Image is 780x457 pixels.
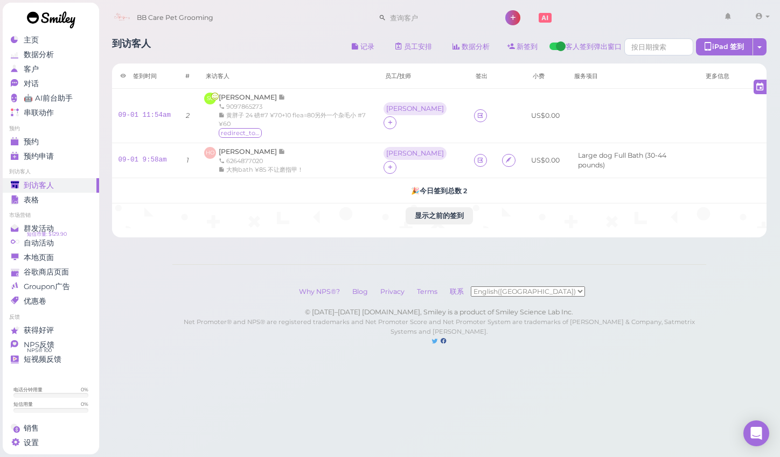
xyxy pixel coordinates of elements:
[444,38,499,55] a: 数据分析
[375,287,410,296] a: Privacy
[219,93,278,101] span: [PERSON_NAME]
[172,307,706,317] div: © [DATE]–[DATE] [DOMAIN_NAME], Smiley is a product of Smiley Science Lab Inc.
[24,224,54,233] span: 群发活动
[444,287,471,296] a: 联系
[186,156,189,164] i: 1
[343,38,384,55] button: 记录
[24,36,39,45] span: 主页
[624,38,693,55] input: 按日期搜索
[566,42,622,58] span: 客人签到弹出窗口
[219,157,303,165] div: 6264877020
[386,38,441,55] a: 员工安排
[3,125,99,132] li: 预约
[13,400,33,407] div: 短信用量
[525,143,566,178] td: US$0.00
[219,128,262,138] span: redirect_to_google
[24,282,70,291] span: Groupon广告
[137,3,213,33] span: BB Care Pet Grooming
[219,147,278,156] span: [PERSON_NAME]
[696,38,753,55] div: iPad 签到
[347,287,373,296] a: Blog
[24,152,54,161] span: 预约申请
[219,147,285,156] a: [PERSON_NAME]
[3,421,99,435] a: 销售
[525,89,566,143] td: US$0.00
[278,147,285,156] span: 记录
[27,346,52,355] span: NPS® 100
[3,135,99,149] a: 预约
[294,287,345,296] a: Why NPS®?
[3,168,99,175] li: 到访客人
[386,9,491,26] input: 查询客户
[24,137,39,146] span: 预约
[24,94,73,103] span: 🤖 AI前台助手
[184,318,695,335] small: Net Promoter® and NPS® are registered trademarks and Net Promoter Score and Net Promoter System a...
[112,38,151,58] h1: 到访客人
[204,93,216,104] span: SC
[24,326,54,335] span: 获得好评
[81,386,88,393] div: 0 %
[185,72,190,80] div: #
[219,93,285,101] a: [PERSON_NAME]
[119,111,171,119] a: 09-01 11:54am
[3,236,99,250] a: 自动活动
[27,230,67,238] span: 短信币量: $129.90
[3,352,99,367] a: 短视频反馈
[24,50,54,59] span: 数据分析
[3,149,99,164] a: 预约申请
[698,64,767,89] th: 更多信息
[24,238,54,248] span: 自动活动
[575,151,691,170] li: Large dog Full Bath (30-44 pounds)
[3,178,99,193] a: 到访客人
[3,323,99,338] a: 获得好评
[3,279,99,294] a: Groupon广告
[81,400,88,407] div: 0 %
[3,338,99,352] a: NPS反馈 NPS® 100
[525,64,566,89] th: 小费
[386,150,444,157] div: [PERSON_NAME]
[24,438,39,447] span: 设置
[24,424,39,433] span: 销售
[3,435,99,450] a: 设置
[3,294,99,308] a: 优惠卷
[3,265,99,279] a: 谷歌商店页面
[412,287,443,296] a: Terms
[119,156,167,164] a: 09-01 9:58am
[198,64,377,89] th: 来访客人
[743,420,769,446] div: Open Intercom Messenger
[3,193,99,207] a: 表格
[406,207,473,224] button: 显示之前的签到
[219,102,371,111] div: 9097865273
[468,64,496,89] th: 签出
[278,93,285,101] span: 记录
[386,105,444,113] div: [PERSON_NAME]
[24,355,61,364] span: 短视频反馈
[3,212,99,219] li: 市场营销
[3,250,99,265] a: 本地页面
[119,187,761,195] h5: 🎉 今日签到总数 2
[24,297,46,306] span: 优惠卷
[3,76,99,91] a: 对话
[204,147,216,159] span: HO
[3,47,99,62] a: 数据分析
[499,38,547,55] a: 新签到
[24,268,69,277] span: 谷歌商店页面
[24,195,39,205] span: 表格
[505,156,512,164] i: Agreement form
[377,64,468,89] th: 员工/技师
[3,91,99,106] a: 🤖 AI前台助手
[3,221,99,236] a: 群发活动 短信币量: $129.90
[186,111,190,119] i: 2
[566,64,698,89] th: 服务项目
[24,79,39,88] span: 对话
[3,106,99,120] a: 串联动作
[24,65,39,74] span: 客户
[24,108,54,117] span: 串联动作
[24,253,54,262] span: 本地页面
[384,147,449,161] div: [PERSON_NAME]
[3,62,99,76] a: 客户
[13,386,43,393] div: 电话分钟用量
[3,313,99,321] li: 反馈
[24,181,54,190] span: 到访客人
[24,340,54,349] span: NPS反馈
